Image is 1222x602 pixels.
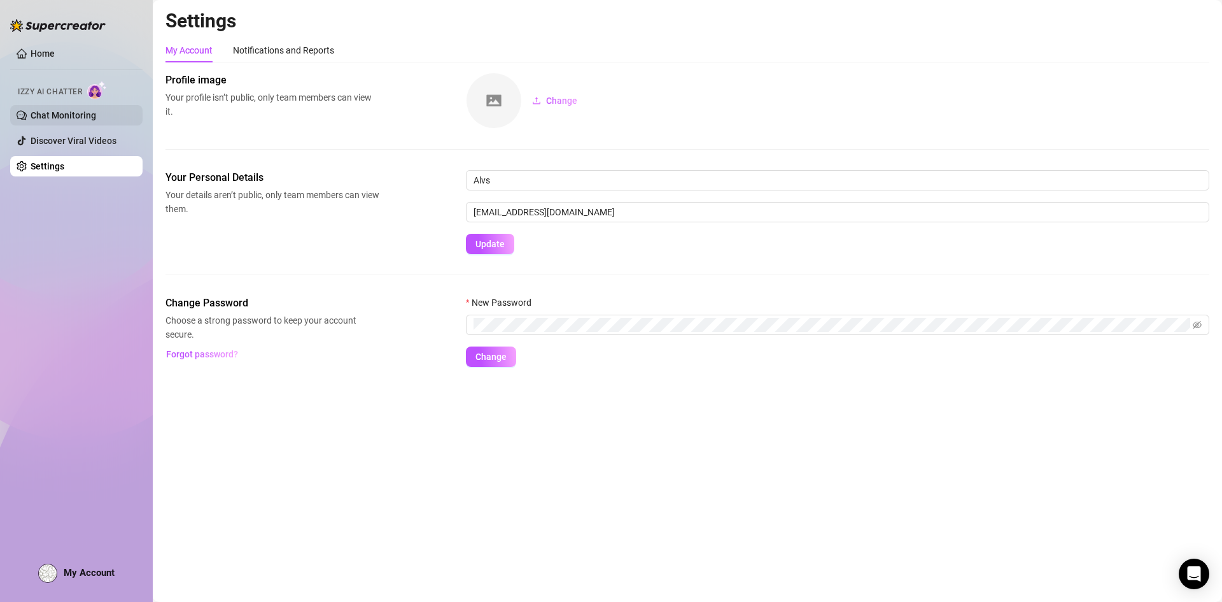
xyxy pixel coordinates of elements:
span: Forgot password? [166,349,238,359]
span: Your details aren’t public, only team members can view them. [165,188,379,216]
span: Update [475,239,505,249]
img: AI Chatter [87,81,107,99]
label: New Password [466,296,540,310]
a: Home [31,48,55,59]
a: Chat Monitoring [31,110,96,120]
span: Your Personal Details [165,170,379,185]
a: Discover Viral Videos [31,136,116,146]
button: Change [522,90,587,111]
input: New Password [474,318,1190,332]
img: logo-BBDzfeDw.svg [10,19,106,32]
input: Enter new email [466,202,1209,222]
img: ACg8ocK13Bc9YqFuVt0sUnAcoAqblgdDGpZ5Tmu1UpbMyDRkieVPjck=s96-c [39,564,57,582]
span: Profile image [165,73,379,88]
img: square-placeholder.png [467,73,521,128]
button: Change [466,347,516,367]
h2: Settings [165,9,1209,33]
span: Choose a strong password to keep your account secure. [165,313,379,341]
span: Change [475,352,507,362]
span: eye-invisible [1193,320,1202,329]
div: My Account [165,43,213,57]
span: upload [532,96,541,105]
div: Open Intercom Messenger [1179,559,1209,589]
span: Your profile isn’t public, only team members can view it. [165,90,379,118]
span: My Account [64,567,115,578]
span: Change Password [165,296,379,311]
button: Update [466,234,514,254]
button: Forgot password? [165,344,238,364]
div: Notifications and Reports [233,43,334,57]
span: Izzy AI Chatter [18,86,82,98]
a: Settings [31,161,64,171]
span: Change [546,96,577,106]
input: Enter name [466,170,1209,190]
